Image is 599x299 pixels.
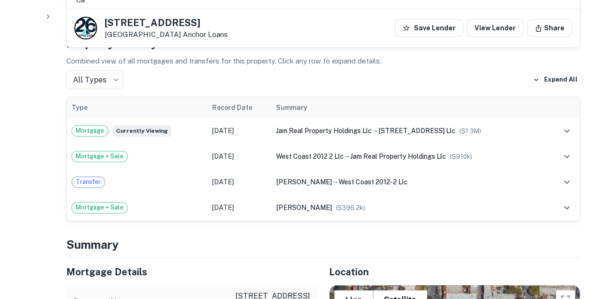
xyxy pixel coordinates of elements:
[72,152,127,161] span: Mortgage + Sale
[276,204,332,211] span: [PERSON_NAME]
[450,153,472,160] span: ($ 910k )
[112,125,171,136] span: Currently viewing
[105,30,228,39] p: [GEOGRAPHIC_DATA]
[552,223,599,269] iframe: Chat Widget
[207,169,271,195] td: [DATE]
[207,144,271,169] td: [DATE]
[66,70,123,89] div: All Types
[467,19,523,36] a: View Lender
[66,55,580,67] p: Combined view of all mortgages and transfers for this property. Click any row to expand details.
[530,72,580,87] button: Expand All
[72,177,105,187] span: Transfer
[271,97,547,118] th: Summary
[329,265,581,279] h5: Location
[207,118,271,144] td: [DATE]
[105,18,228,27] h5: [STREET_ADDRESS]
[67,97,207,118] th: Type
[276,151,542,162] div: →
[183,30,228,38] a: Anchor Loans
[559,174,575,190] button: expand row
[559,199,575,216] button: expand row
[207,195,271,220] td: [DATE]
[276,153,344,160] span: west coast 2012 2 llc
[276,177,542,187] div: →
[336,204,365,211] span: ($ 396.2k )
[378,127,456,135] span: [STREET_ADDRESS] llc
[350,153,446,160] span: jam real property holdings llc
[527,19,572,36] button: Share
[559,148,575,164] button: expand row
[66,265,318,279] h5: Mortgage Details
[66,236,580,253] h4: Summary
[276,127,372,135] span: jam real property holdings llc
[459,127,481,135] span: ($ 1.3M )
[395,19,463,36] button: Save Lender
[72,126,108,136] span: Mortgage
[276,178,332,186] span: [PERSON_NAME]
[339,178,408,186] span: west coast 2012-2 llc
[207,97,271,118] th: Record Date
[276,126,542,136] div: →
[72,203,127,212] span: Mortgage + Sale
[559,123,575,139] button: expand row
